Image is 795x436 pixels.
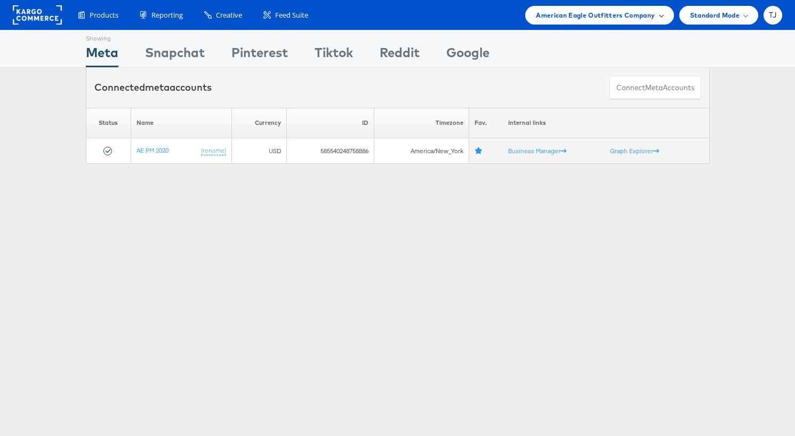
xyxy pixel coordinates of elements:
div: Reddit [380,43,420,67]
td: America/New_York [374,138,469,164]
div: Meta [86,43,118,67]
th: ID [287,108,374,138]
span: Standard Mode [690,10,740,21]
div: Connected accounts [94,81,212,94]
th: Timezone [374,108,469,138]
td: 585540248758886 [287,138,374,164]
a: AE PM 2020 [136,146,168,154]
th: Currency [231,108,286,138]
div: Pinterest [231,43,288,67]
span: meta [645,83,663,93]
span: meta [145,81,170,93]
div: Google [446,43,489,67]
span: Products [90,10,118,20]
a: Graph Explorer [610,147,659,155]
span: Feed Suite [275,10,308,20]
div: Snapchat [145,43,205,67]
td: USD [231,138,286,164]
a: Business Manager [508,147,566,155]
span: Creative [216,10,242,20]
th: Name [131,108,231,138]
div: Showing [86,30,118,43]
button: ConnectmetaAccounts [609,76,701,100]
span: American Eagle Outfitters Company [536,10,655,21]
th: Status [86,108,131,138]
a: (rename) [201,146,226,155]
div: Tiktok [315,43,353,67]
span: Reporting [151,10,183,20]
span: TJ [769,12,777,19]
